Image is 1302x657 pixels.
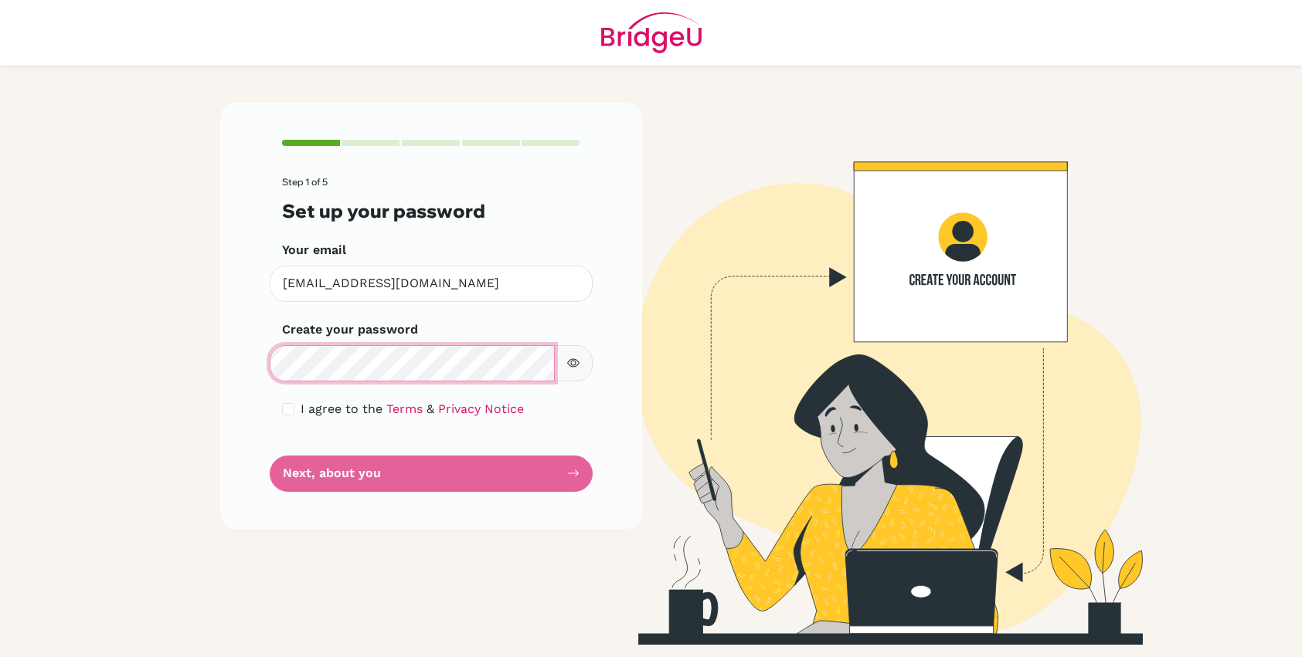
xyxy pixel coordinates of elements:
[438,401,524,416] a: Privacy Notice
[270,266,593,302] input: Insert your email*
[427,401,434,416] span: &
[282,320,418,339] label: Create your password
[301,401,382,416] span: I agree to the
[282,241,346,259] label: Your email
[282,176,328,188] span: Step 1 of 5
[386,401,423,416] a: Terms
[282,200,580,222] h3: Set up your password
